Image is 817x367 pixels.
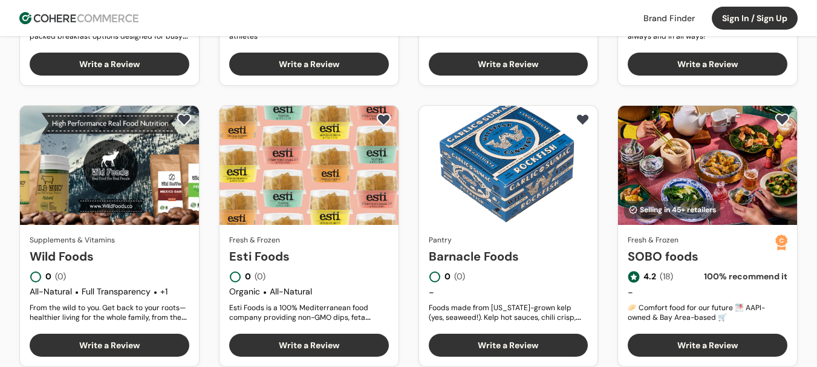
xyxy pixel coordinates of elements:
button: Write a Review [229,53,389,76]
button: Write a Review [229,334,389,357]
a: Barnacle Foods [429,247,588,265]
button: Write a Review [628,53,787,76]
img: Cohere Logo [19,12,138,24]
button: Write a Review [30,53,189,76]
button: Write a Review [628,334,787,357]
button: add to favorite [772,111,792,129]
button: add to favorite [573,111,593,129]
button: Write a Review [429,53,588,76]
a: SOBO foods [628,247,775,265]
button: add to favorite [374,111,394,129]
button: Write a Review [429,334,588,357]
a: Wild Foods [30,247,189,265]
button: add to favorite [174,111,194,129]
button: Write a Review [30,334,189,357]
button: Sign In / Sign Up [712,7,798,30]
a: Esti Foods [229,247,389,265]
